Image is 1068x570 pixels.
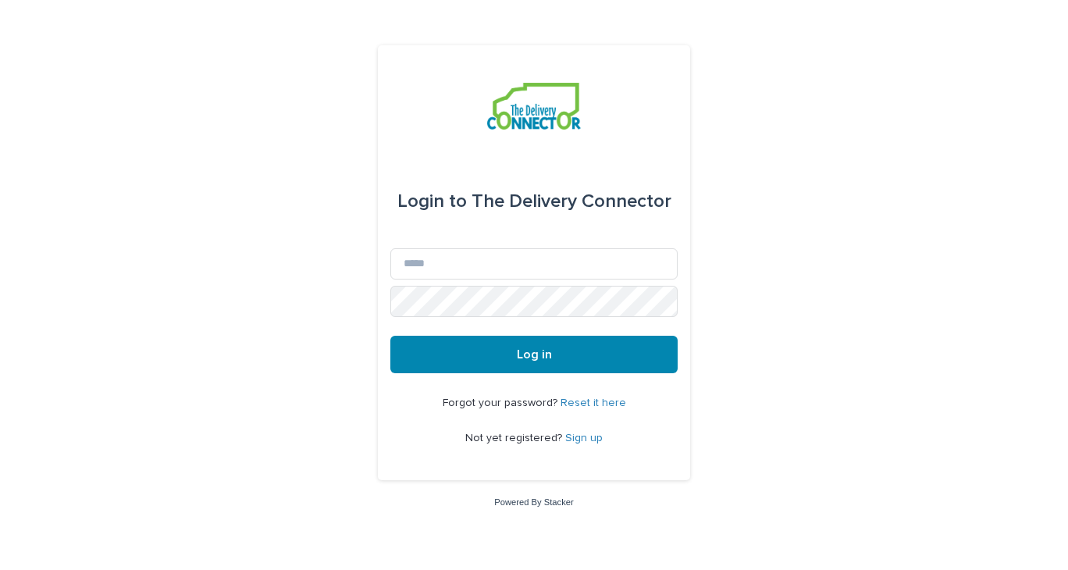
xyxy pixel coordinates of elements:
[443,397,561,408] span: Forgot your password?
[390,336,678,373] button: Log in
[465,433,565,444] span: Not yet registered?
[397,192,467,211] span: Login to
[517,348,552,361] span: Log in
[565,433,603,444] a: Sign up
[397,180,671,223] div: The Delivery Connector
[487,83,580,130] img: aCWQmA6OSGG0Kwt8cj3c
[561,397,626,408] a: Reset it here
[494,497,573,507] a: Powered By Stacker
